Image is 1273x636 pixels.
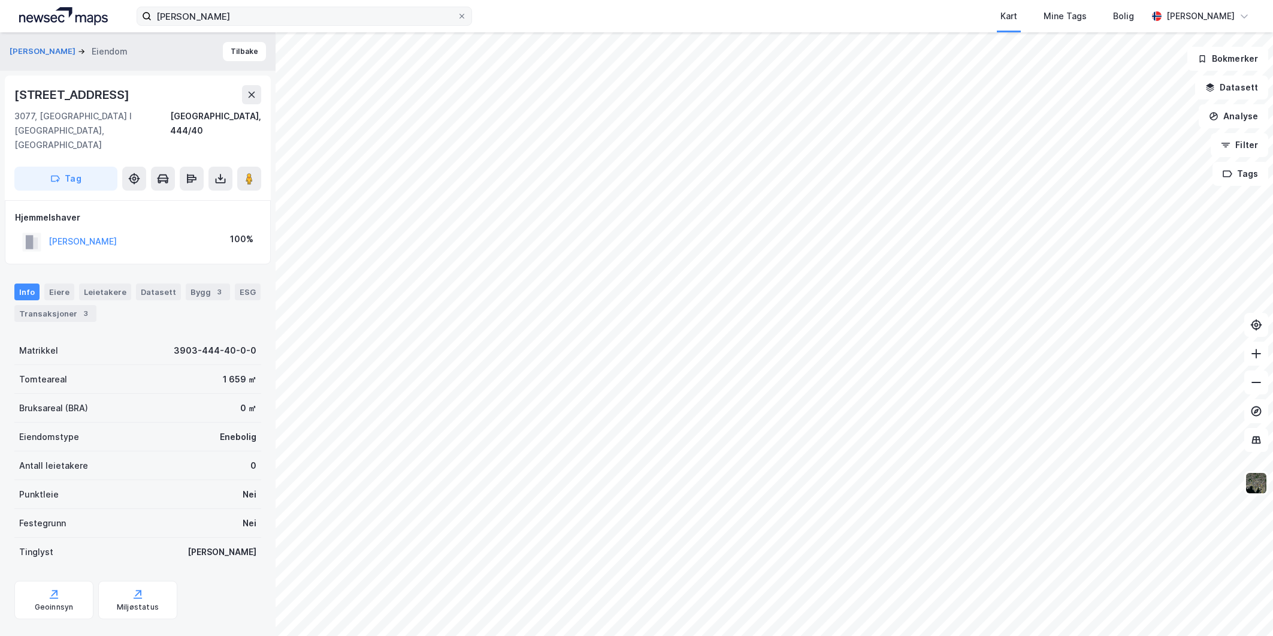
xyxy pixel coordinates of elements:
div: Hjemmelshaver [15,210,261,225]
div: Bolig [1113,9,1134,23]
div: 3903-444-40-0-0 [174,343,256,358]
div: Matrikkel [19,343,58,358]
div: Eiendomstype [19,430,79,444]
div: Punktleie [19,487,59,502]
button: Analyse [1199,104,1268,128]
div: ESG [235,284,261,300]
div: [STREET_ADDRESS] [14,85,132,104]
div: Enebolig [220,430,256,444]
div: [PERSON_NAME] [188,545,256,559]
iframe: Chat Widget [1213,578,1273,636]
div: 3077, [GEOGRAPHIC_DATA] I [GEOGRAPHIC_DATA], [GEOGRAPHIC_DATA] [14,109,170,152]
button: Tags [1212,162,1268,186]
div: Antall leietakere [19,459,88,473]
img: 9k= [1245,472,1268,495]
div: Datasett [136,284,181,300]
div: Festegrunn [19,516,66,530]
div: Kontrollprogram for chat [1213,578,1273,636]
input: Søk på adresse, matrikkel, gårdeiere, leietakere eller personer [152,7,457,25]
div: [GEOGRAPHIC_DATA], 444/40 [170,109,261,152]
button: [PERSON_NAME] [10,46,78,58]
div: Transaksjoner [14,305,96,322]
div: 0 ㎡ [240,401,256,415]
div: Nei [243,516,256,530]
button: Filter [1211,133,1268,157]
div: Eiere [44,284,74,300]
div: 0 [250,459,256,473]
div: 1 659 ㎡ [223,372,256,387]
div: Leietakere [79,284,131,300]
img: logo.a4113a55bc3d86da70a041830d287a7e.svg [19,7,108,25]
div: Mine Tags [1044,9,1087,23]
div: Info [14,284,40,300]
div: 3 [213,286,225,298]
div: Bruksareal (BRA) [19,401,88,415]
div: 100% [230,232,253,246]
div: Eiendom [92,44,128,59]
div: Bygg [186,284,230,300]
button: Tag [14,167,117,191]
div: Tomteareal [19,372,67,387]
div: Nei [243,487,256,502]
div: 3 [80,308,92,319]
button: Datasett [1195,76,1268,100]
button: Bokmerker [1187,47,1268,71]
div: Kart [1000,9,1017,23]
button: Tilbake [223,42,266,61]
div: Tinglyst [19,545,53,559]
div: Miljøstatus [117,602,159,612]
div: [PERSON_NAME] [1166,9,1235,23]
div: Geoinnsyn [35,602,74,612]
